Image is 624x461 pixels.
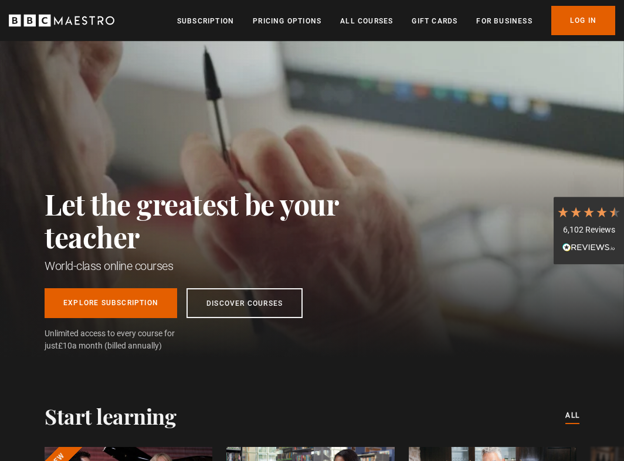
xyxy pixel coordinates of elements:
span: Unlimited access to every course for just a month (billed annually) [45,327,203,352]
a: Pricing Options [253,15,321,27]
div: 6,102 Reviews [557,224,621,236]
svg: BBC Maestro [9,12,114,29]
a: All [565,409,579,422]
h2: Let the greatest be your teacher [45,187,391,253]
a: Subscription [177,15,234,27]
h1: World-class online courses [45,258,391,274]
div: Read All Reviews [557,241,621,255]
a: Explore Subscription [45,288,177,318]
a: Log In [551,6,615,35]
img: REVIEWS.io [562,243,615,251]
h2: Start learning [45,404,176,428]
a: Discover Courses [186,288,303,318]
a: All Courses [340,15,393,27]
div: 6,102 ReviewsRead All Reviews [554,197,624,265]
nav: Primary [177,6,615,35]
div: 4.7 Stars [557,206,621,218]
a: For business [476,15,532,27]
span: £10 [58,341,72,350]
a: Gift Cards [412,15,457,27]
